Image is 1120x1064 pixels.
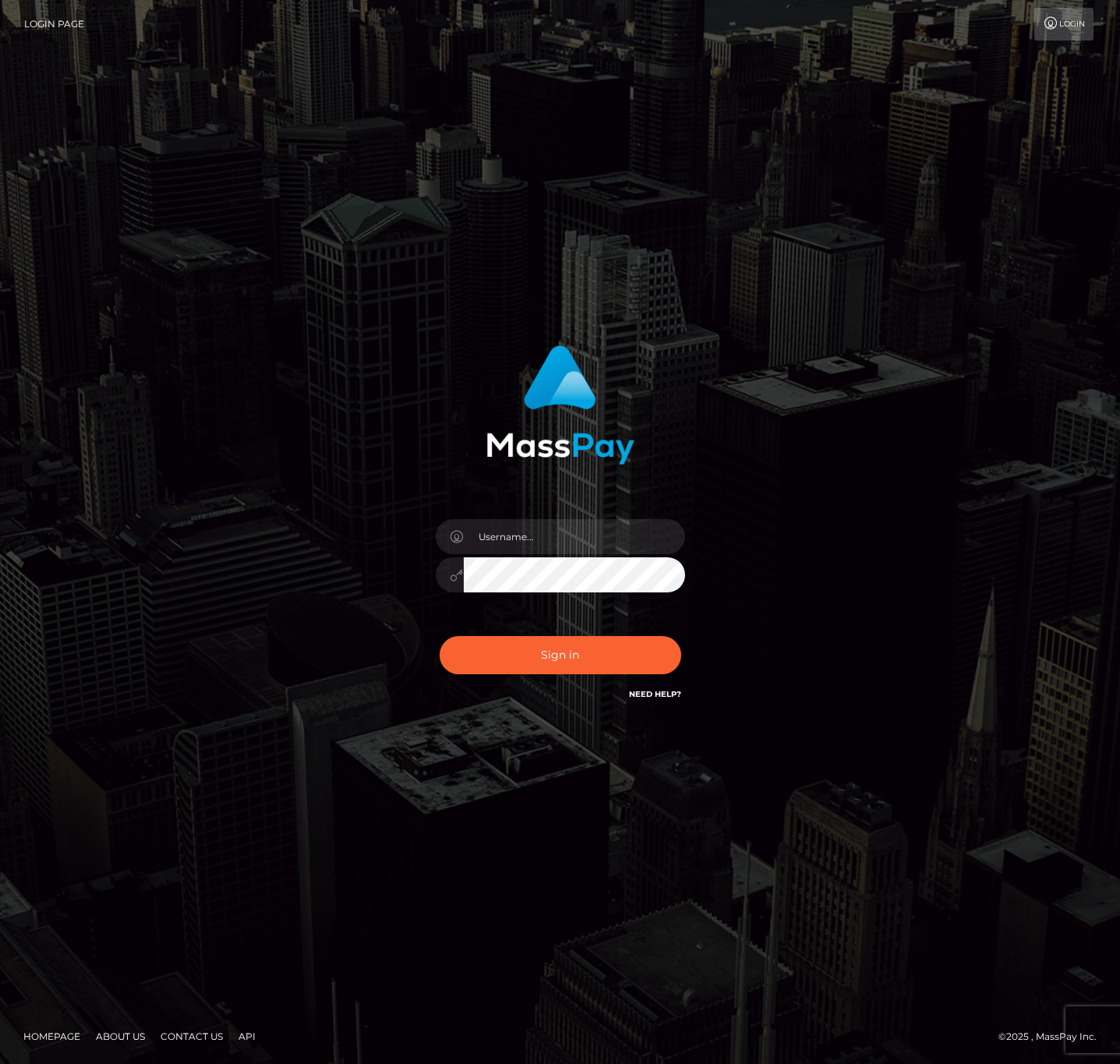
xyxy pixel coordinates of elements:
[486,345,634,465] img: MassPay Login
[24,8,84,41] a: Login Page
[17,1024,87,1048] a: Homepage
[232,1024,262,1048] a: API
[90,1024,151,1048] a: About Us
[998,1028,1108,1045] div: © 2025 , MassPay Inc.
[440,636,681,674] button: Sign in
[154,1024,229,1048] a: Contact Us
[1034,8,1094,41] a: Login
[464,519,685,554] input: Username...
[629,689,681,699] a: Need Help?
